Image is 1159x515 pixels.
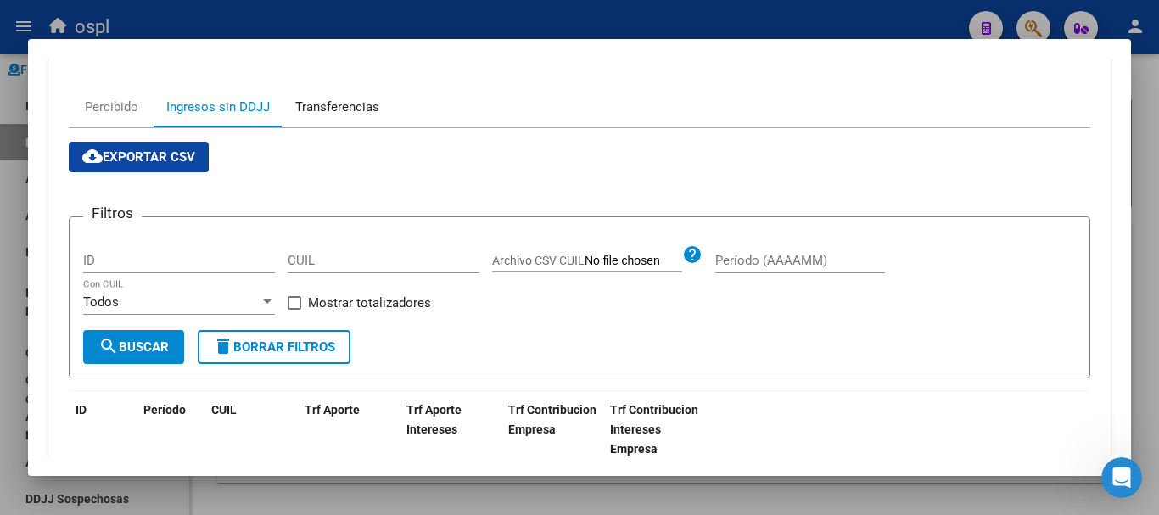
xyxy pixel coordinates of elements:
datatable-header-cell: Período [137,392,204,467]
input: Archivo CSV CUIL [585,254,682,269]
span: Todos [83,294,119,310]
span: Borrar Filtros [213,339,335,355]
button: Borrar Filtros [198,330,350,364]
span: Mostrar totalizadores [308,293,431,313]
span: Buscar [98,339,169,355]
datatable-header-cell: ID [69,392,137,467]
mat-icon: cloud_download [82,146,103,166]
h3: Filtros [83,204,142,222]
datatable-header-cell: Trf Aporte Intereses [400,392,501,467]
mat-icon: help [682,244,703,265]
span: Exportar CSV [82,149,195,165]
span: Período [143,403,186,417]
span: Trf Contribucion Intereses Empresa [610,403,698,456]
span: ID [76,403,87,417]
datatable-header-cell: Trf Aporte [298,392,400,467]
span: Trf Aporte Intereses [406,403,462,436]
div: Ingresos sin DDJJ [166,98,270,116]
datatable-header-cell: Trf Contribucion Intereses Empresa [603,392,705,467]
div: Percibido [85,98,138,116]
datatable-header-cell: CUIL [204,392,298,467]
span: Archivo CSV CUIL [492,254,585,267]
datatable-header-cell: Trf Contribucion Empresa [501,392,603,467]
button: Buscar [83,330,184,364]
span: Trf Aporte [305,403,360,417]
iframe: Intercom live chat [1101,457,1142,498]
mat-icon: delete [213,336,233,356]
span: Trf Contribucion Empresa [508,403,596,436]
div: Transferencias [295,98,379,116]
button: Exportar CSV [69,142,209,172]
span: CUIL [211,403,237,417]
mat-icon: search [98,336,119,356]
